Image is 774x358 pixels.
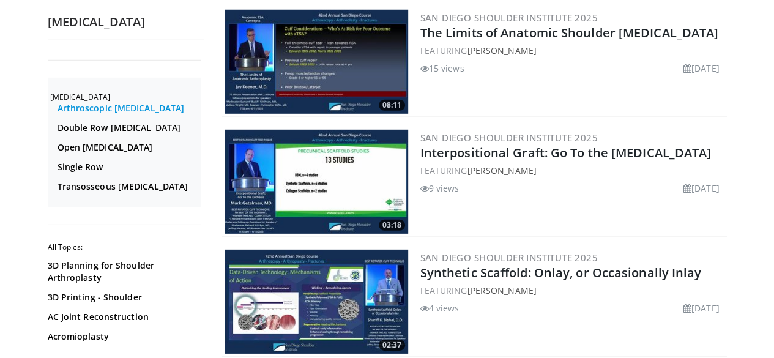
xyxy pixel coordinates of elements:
a: San Diego Shoulder Institute 2025 [420,252,598,264]
img: 14fe59e0-1acc-4342-99cf-feccd65846fa.300x170_q85_crop-smart_upscale.jpg [225,250,408,354]
a: Synthetic Scaffold: Onlay, or Occasionally Inlay [420,264,702,281]
a: [PERSON_NAME] [467,45,536,56]
a: Interpositional Graft: Go To the [MEDICAL_DATA] [420,144,712,161]
a: [PERSON_NAME] [467,285,536,296]
h2: All Topics: [48,242,201,252]
span: 08:11 [379,100,405,111]
a: Open [MEDICAL_DATA] [58,141,198,154]
a: AC Joint Reconstruction [48,311,198,323]
a: 08:11 [225,10,408,114]
h2: [MEDICAL_DATA] [48,14,204,30]
span: 02:37 [379,340,405,351]
div: FEATURING [420,284,724,297]
a: San Diego Shoulder Institute 2025 [420,12,598,24]
img: 6dbb2979-e833-4e8a-a57f-16d6c9376e06.300x170_q85_crop-smart_upscale.jpg [225,130,408,234]
li: 15 views [420,62,464,75]
h2: [MEDICAL_DATA] [50,92,201,102]
a: The Limits of Anatomic Shoulder [MEDICAL_DATA] [420,24,719,41]
li: [DATE] [683,302,720,315]
li: 4 views [420,302,460,315]
a: Double Row [MEDICAL_DATA] [58,122,198,134]
a: 3D Printing - Shoulder [48,291,198,304]
span: 03:18 [379,220,405,231]
img: 6ba6e9f0-faa8-443b-bd84-ae32d15e8704.300x170_q85_crop-smart_upscale.jpg [225,10,408,114]
div: FEATURING [420,164,724,177]
a: Transosseous [MEDICAL_DATA] [58,181,198,193]
li: 9 views [420,182,460,195]
a: Acromioplasty [48,330,198,343]
li: [DATE] [683,182,720,195]
a: 02:37 [225,250,408,354]
a: Single Row [58,161,198,173]
li: [DATE] [683,62,720,75]
a: 3D Planning for Shoulder Arthroplasty [48,259,198,284]
div: FEATURING [420,44,724,57]
a: 03:18 [225,130,408,234]
a: San Diego Shoulder Institute 2025 [420,132,598,144]
a: Arthroscopic [MEDICAL_DATA] [58,102,198,114]
a: [PERSON_NAME] [467,165,536,176]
